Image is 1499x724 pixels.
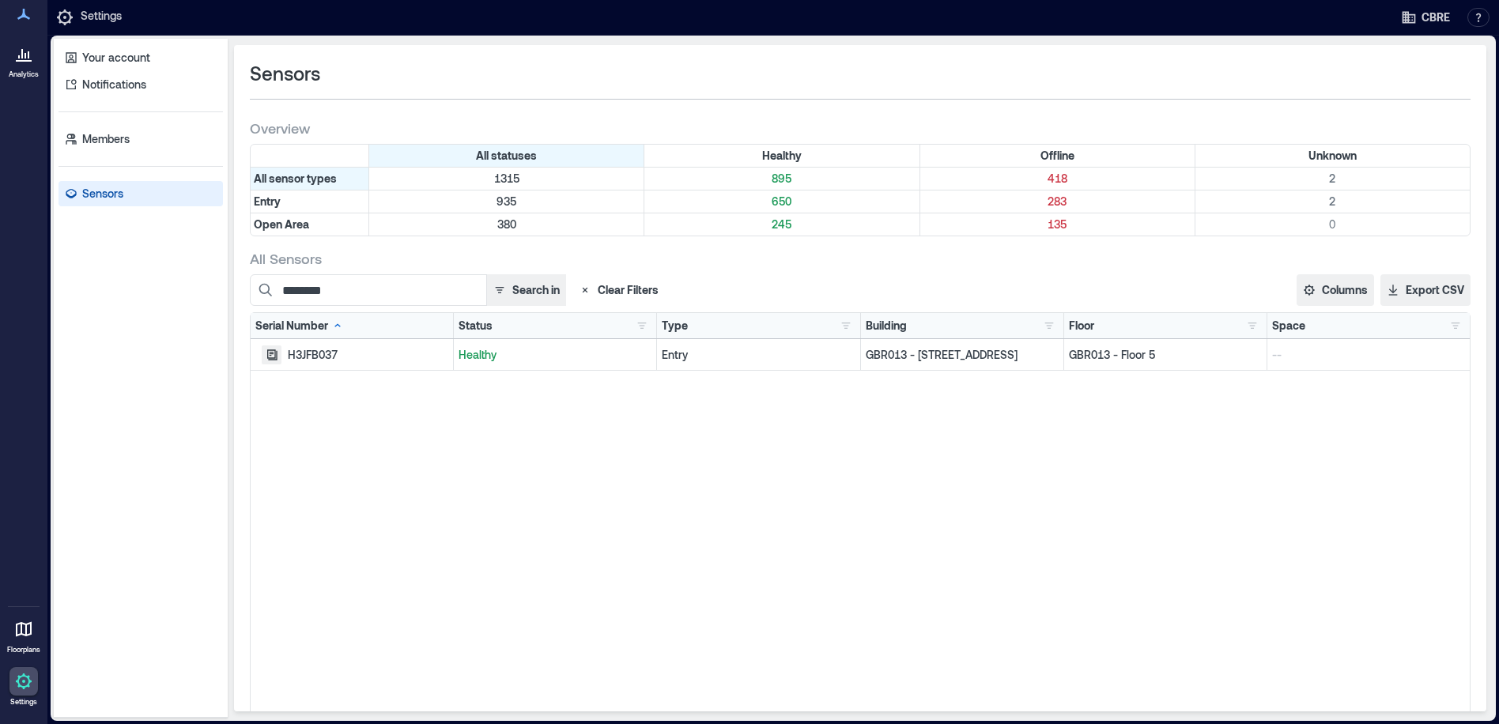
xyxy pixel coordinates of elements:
[644,145,919,167] div: Filter by Status: Healthy
[5,662,43,711] a: Settings
[82,131,130,147] p: Members
[1422,9,1450,25] span: CBRE
[572,274,665,306] button: Clear Filters
[644,213,919,236] div: Filter by Type: Open Area & Status: Healthy
[1199,217,1467,232] p: 0
[923,217,1191,232] p: 135
[372,194,640,209] p: 935
[644,190,919,213] div: Filter by Type: Entry & Status: Healthy
[1272,318,1305,334] div: Space
[255,318,344,334] div: Serial Number
[920,213,1195,236] div: Filter by Type: Open Area & Status: Offline
[1396,5,1455,30] button: CBRE
[59,72,223,97] a: Notifications
[1199,194,1467,209] p: 2
[7,645,40,654] p: Floorplans
[10,697,37,707] p: Settings
[251,213,369,236] div: Filter by Type: Open Area
[82,77,146,92] p: Notifications
[250,249,322,268] span: All Sensors
[1272,347,1465,363] p: --
[372,217,640,232] p: 380
[9,70,39,79] p: Analytics
[648,217,916,232] p: 245
[369,145,644,167] div: All statuses
[648,194,916,209] p: 650
[59,45,223,70] a: Your account
[459,318,493,334] div: Status
[648,171,916,187] p: 895
[459,347,651,363] p: Healthy
[288,347,448,363] div: H3JFB037
[82,50,150,66] p: Your account
[59,181,223,206] a: Sensors
[1195,213,1470,236] div: Filter by Type: Open Area & Status: Unknown (0 sensors)
[4,35,43,84] a: Analytics
[2,610,45,659] a: Floorplans
[1069,318,1094,334] div: Floor
[250,119,310,138] span: Overview
[662,318,688,334] div: Type
[866,347,1059,363] p: GBR013 - [STREET_ADDRESS]
[662,347,855,363] div: Entry
[251,168,369,190] div: All sensor types
[1195,145,1470,167] div: Filter by Status: Unknown
[1199,171,1467,187] p: 2
[923,171,1191,187] p: 418
[920,190,1195,213] div: Filter by Type: Entry & Status: Offline
[81,8,122,27] p: Settings
[251,190,369,213] div: Filter by Type: Entry
[920,145,1195,167] div: Filter by Status: Offline
[1380,274,1471,306] button: Export CSV
[59,126,223,152] a: Members
[866,318,907,334] div: Building
[486,274,566,306] button: Search in
[1297,274,1374,306] button: Columns
[923,194,1191,209] p: 283
[372,171,640,187] p: 1315
[1069,347,1262,363] p: GBR013 - Floor 5
[250,61,320,86] span: Sensors
[1195,190,1470,213] div: Filter by Type: Entry & Status: Unknown
[82,186,123,202] p: Sensors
